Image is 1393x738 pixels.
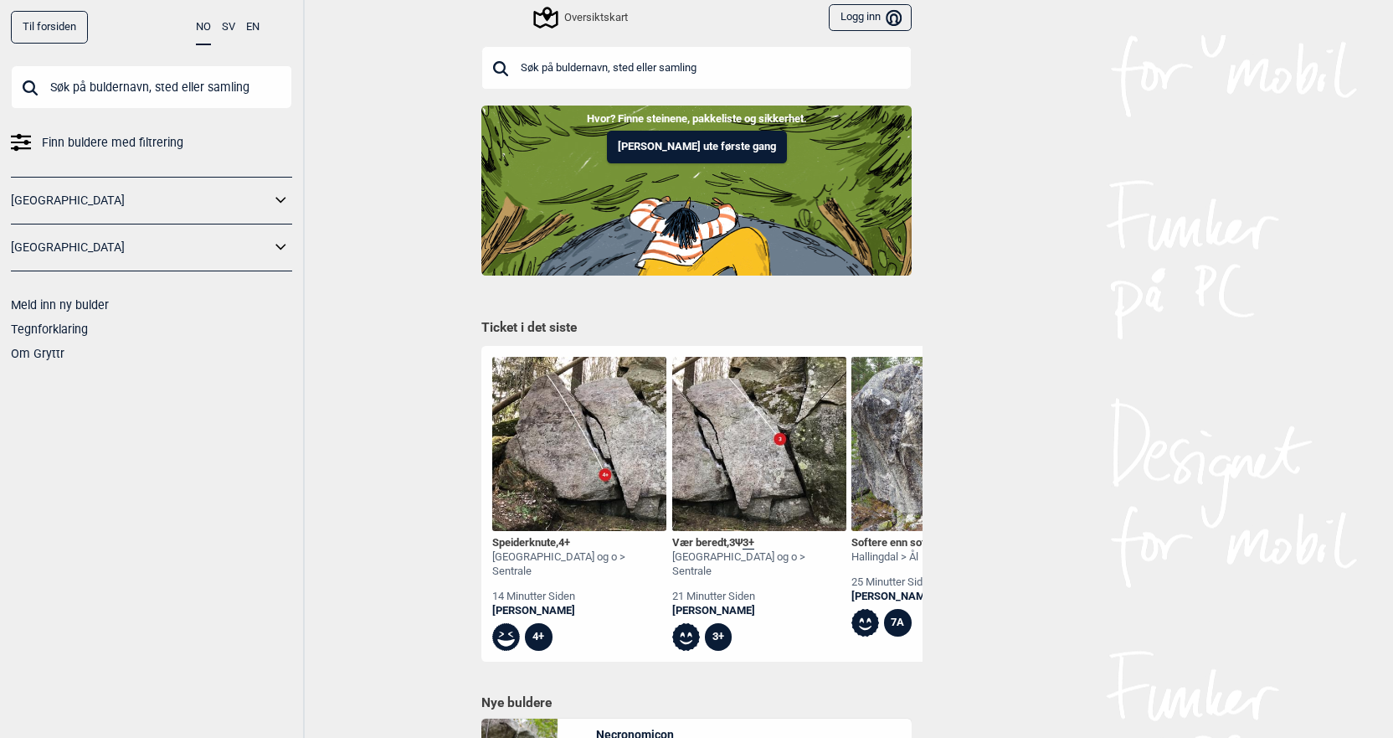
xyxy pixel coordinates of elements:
a: Til forsiden [11,11,88,44]
a: [GEOGRAPHIC_DATA] [11,188,270,213]
a: Finn buldere med filtrering [11,131,292,155]
button: SV [222,11,235,44]
div: 3+ [705,623,732,651]
button: Logg inn [829,4,912,32]
a: [GEOGRAPHIC_DATA] [11,235,270,260]
h1: Nye buldere [481,694,912,711]
div: 14 minutter siden [492,590,666,604]
div: 7A [884,609,912,637]
span: 3 [729,536,735,549]
div: 21 minutter siden [672,590,846,604]
img: Softere enn softis 211124 [851,357,1025,531]
div: Hallingdal > Ål [851,550,954,565]
div: Oversiktskart [536,8,628,28]
div: Softere enn softis , [851,536,954,550]
span: Finn buldere med filtrering [42,131,183,155]
button: EN [246,11,260,44]
a: [PERSON_NAME] [492,604,666,618]
img: Speiderknute 210521 [492,357,666,531]
a: Om Gryttr [11,347,64,360]
span: 3+ [743,536,754,550]
a: Tegnforklaring [11,323,88,336]
img: Indoor to outdoor [481,106,912,275]
input: Søk på buldernavn, sted eller samling [481,46,912,90]
div: Speiderknute , [492,536,666,550]
div: 25 minutter siden [851,575,954,590]
a: Meld inn ny bulder [11,298,109,312]
div: Vær beredt , Ψ [672,536,846,550]
input: Søk på buldernavn, sted eller samling [11,65,292,109]
div: 4+ [525,623,553,651]
button: NO [196,11,211,45]
img: Vaer beredt 210521 [672,357,846,531]
div: [GEOGRAPHIC_DATA] og o > Sentrale [672,550,846,579]
h1: Ticket i det siste [481,319,912,338]
a: [PERSON_NAME] [672,604,846,618]
button: [PERSON_NAME] ute første gang [607,131,787,163]
p: Hvor? Finne steinene, pakkeliste og sikkerhet. [13,111,1380,127]
a: [PERSON_NAME] [851,590,954,604]
span: 4+ [558,536,570,549]
div: [GEOGRAPHIC_DATA] og o > Sentrale [492,550,666,579]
